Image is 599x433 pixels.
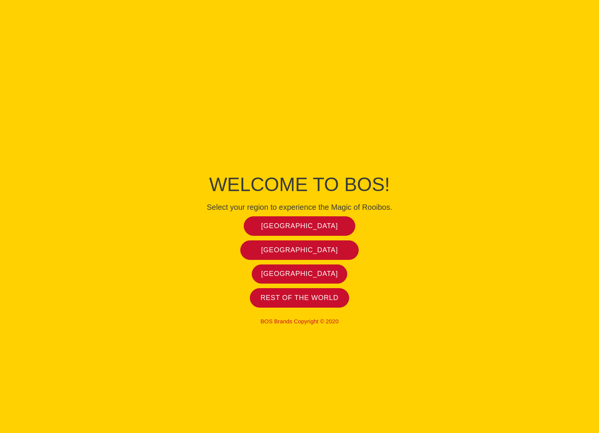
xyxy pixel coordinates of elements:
[261,269,338,278] span: [GEOGRAPHIC_DATA]
[271,105,328,163] img: Bos Brands
[128,318,471,325] p: BOS Brands Copyright © 2020
[244,216,356,236] a: [GEOGRAPHIC_DATA]
[250,288,349,308] a: Rest of the world
[261,246,338,255] span: [GEOGRAPHIC_DATA]
[252,264,347,284] a: [GEOGRAPHIC_DATA]
[128,203,471,212] h4: Select your region to experience the Magic of Rooibos.
[240,240,359,260] a: [GEOGRAPHIC_DATA]
[261,294,338,302] span: Rest of the world
[261,222,338,230] span: [GEOGRAPHIC_DATA]
[128,171,471,198] h1: Welcome to BOS!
